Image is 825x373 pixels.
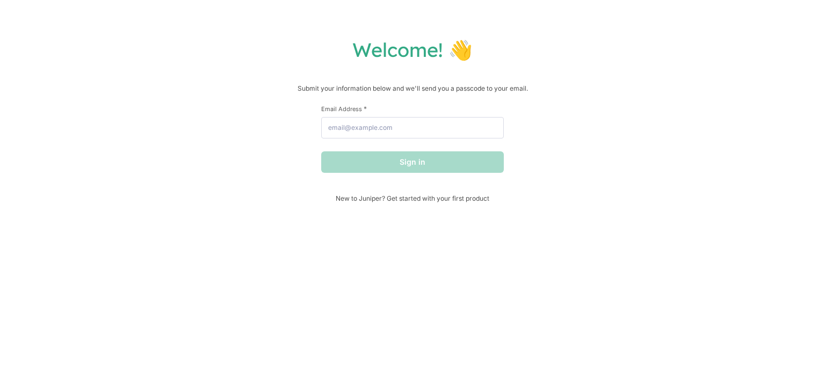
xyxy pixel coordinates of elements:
[321,117,504,138] input: email@example.com
[11,38,814,62] h1: Welcome! 👋
[321,194,504,202] span: New to Juniper? Get started with your first product
[321,105,504,113] label: Email Address
[11,83,814,94] p: Submit your information below and we'll send you a passcode to your email.
[364,105,367,113] span: This field is required.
